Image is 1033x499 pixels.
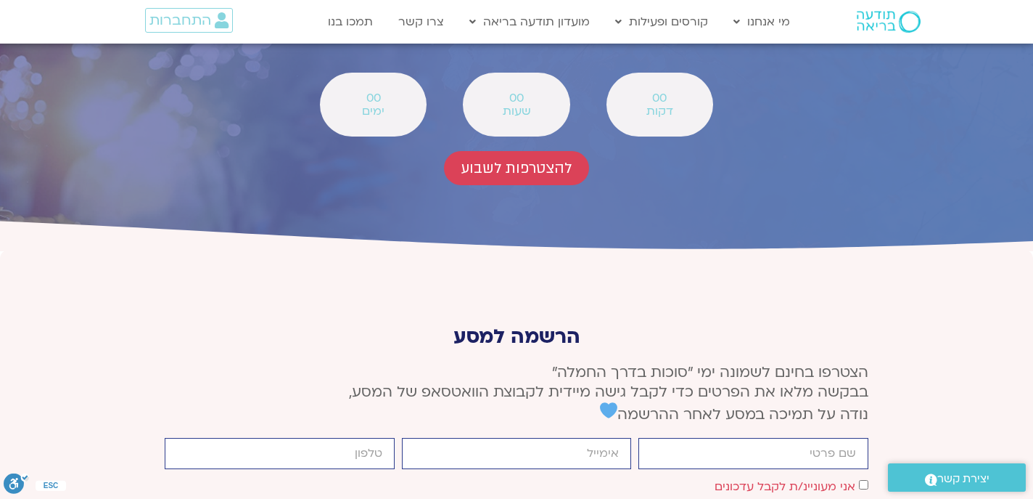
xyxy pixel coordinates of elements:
[321,8,380,36] a: תמכו בנו
[857,11,921,33] img: תודעה בריאה
[165,362,868,424] p: הצטרפו בחינם לשמונה ימי ״סוכות בדרך החמלה״
[149,12,211,28] span: התחברות
[726,8,797,36] a: מי אנחנו
[444,151,589,185] a: להצטרפות לשבוע
[165,438,395,469] input: מותר להשתמש רק במספרים ותווי טלפון (#, -, *, וכו').
[339,105,408,118] span: ימים
[937,469,989,489] span: יצירת קשר
[625,92,694,105] span: 00
[339,92,408,105] span: 00
[349,382,868,402] span: בבקשה מלאו את הפרטים כדי לקבל גישה מיידית לקבוצת הוואטסאפ של המסע,
[608,8,715,36] a: קורסים ופעילות
[600,405,868,424] span: נודה על תמיכה במסע לאחר ההרשמה
[715,479,855,495] label: אני מעוניינ/ת לקבל עדכונים
[638,438,868,469] input: שם פרטי
[888,463,1026,492] a: יצירת קשר
[482,105,551,118] span: שעות
[165,325,868,348] p: הרשמה למסע
[600,402,617,419] img: 💙
[625,105,694,118] span: דקות
[391,8,451,36] a: צרו קשר
[482,92,551,105] span: 00
[462,8,597,36] a: מועדון תודעה בריאה
[461,160,572,177] span: להצטרפות לשבוע
[402,438,632,469] input: אימייל
[145,8,233,33] a: התחברות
